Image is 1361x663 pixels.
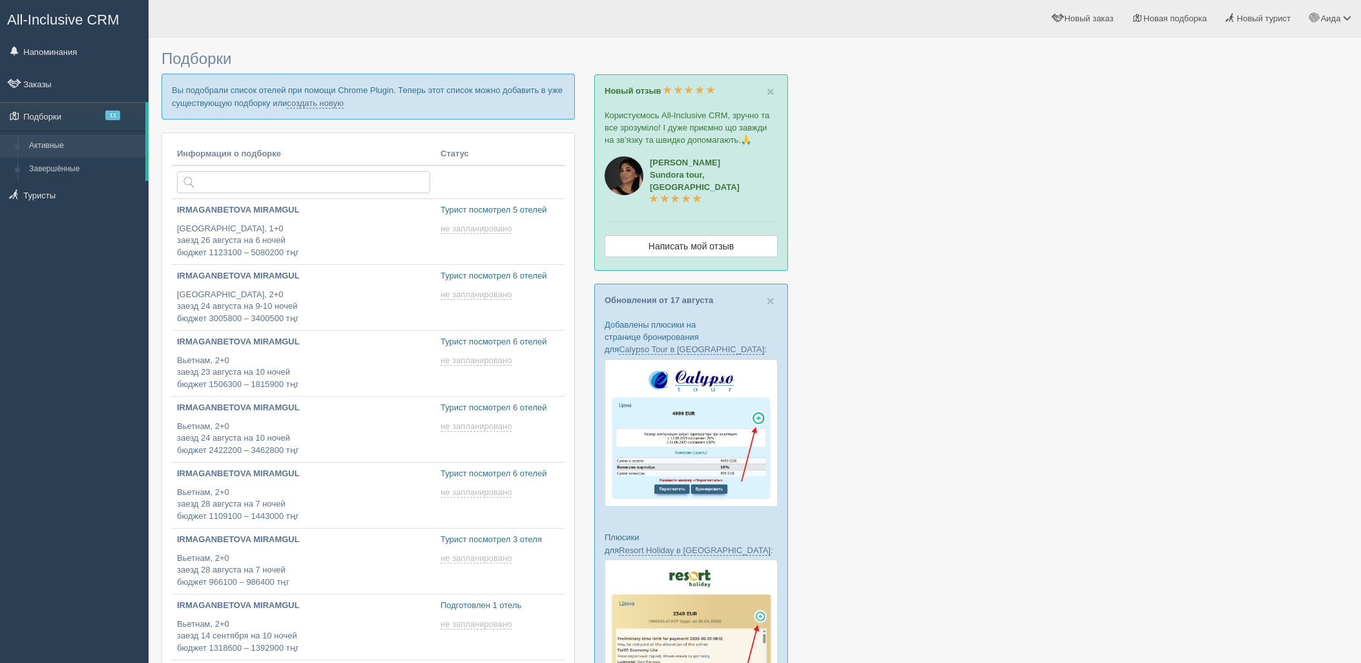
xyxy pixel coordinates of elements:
p: IRMAGANBETOVA MIRAMGUL [177,468,430,480]
p: Вьетнам, 2+0 заезд 24 августа на 10 ночей бюджет 2422200 – 3462800 тңг [177,421,430,457]
img: calypso-tour-proposal-crm-for-travel-agency.jpg [605,359,778,507]
span: × [767,84,774,99]
p: Турист посмотрел 6 отелей [441,270,559,282]
button: Close [767,294,774,308]
button: Close [767,85,774,98]
span: Новый турист [1237,14,1291,23]
span: 11 [105,111,120,120]
span: не запланировано [441,487,512,498]
span: Подборки [161,50,231,67]
a: IRMAGANBETOVA MIRAMGUL [GEOGRAPHIC_DATA], 1+0заезд 26 августа на 6 ночейбюджет 1123100 – 5080200 тңг [172,199,435,264]
a: Завершённые [23,158,145,181]
p: [GEOGRAPHIC_DATA], 2+0 заезд 24 августа на 9-10 ночей бюджет 3005800 – 3400500 тңг [177,289,430,325]
p: Турист посмотрел 3 отеля [441,534,559,546]
a: Новый отзыв [605,86,715,96]
a: не запланировано [441,487,514,498]
p: Плюсики для : [605,531,778,556]
p: Турист посмотрел 6 отелей [441,468,559,480]
a: Calypso Tour в [GEOGRAPHIC_DATA] [619,344,764,355]
span: не запланировано [441,421,512,432]
span: не запланировано [441,224,512,234]
p: IRMAGANBETOVA MIRAMGUL [177,534,430,546]
a: Написать мой отзыв [605,235,778,257]
span: не запланировано [441,289,512,300]
a: Resort Holiday в [GEOGRAPHIC_DATA] [619,545,771,556]
p: IRMAGANBETOVA MIRAMGUL [177,204,430,216]
a: не запланировано [441,355,514,366]
input: Поиск по стране или туристу [177,171,430,193]
p: Добавлены плюсики на странице бронирования для : [605,319,778,355]
a: IRMAGANBETOVA MIRAMGUL [GEOGRAPHIC_DATA], 2+0заезд 24 августа на 9-10 ночейбюджет 3005800 – 34005... [172,265,435,330]
p: Подготовлен 1 отель [441,600,559,612]
p: Турист посмотрел 6 отелей [441,336,559,348]
th: Статус [435,143,565,166]
p: Турист посмотрел 5 отелей [441,204,559,216]
a: IRMAGANBETOVA MIRAMGUL Вьетнам, 2+0заезд 28 августа на 7 ночейбюджет 1109100 – 1443000 тңг [172,463,435,528]
a: IRMAGANBETOVA MIRAMGUL Вьетнам, 2+0заезд 23 августа на 10 ночейбюджет 1506300 – 1815900 тңг [172,331,435,396]
p: Вьетнам, 2+0 заезд 23 августа на 10 ночей бюджет 1506300 – 1815900 тңг [177,355,430,391]
p: Турист посмотрел 6 отелей [441,402,559,414]
p: Вы подобрали список отелей при помощи Chrome Plugin. Теперь этот список можно добавить в уже суще... [161,74,575,119]
span: Аида [1321,14,1341,23]
a: Обновления от 17 августа [605,295,713,305]
p: IRMAGANBETOVA MIRAMGUL [177,402,430,414]
a: не запланировано [441,553,514,563]
span: не запланировано [441,553,512,563]
a: не запланировано [441,421,514,432]
span: All-Inclusive CRM [7,12,119,28]
p: IRMAGANBETOVA MIRAMGUL [177,600,430,612]
p: Вьетнам, 2+0 заезд 28 августа на 7 ночей бюджет 966100 – 986400 тңг [177,552,430,589]
th: Информация о подборке [172,143,435,166]
p: IRMAGANBETOVA MIRAMGUL [177,336,430,348]
a: не запланировано [441,619,514,629]
a: не запланировано [441,224,514,234]
a: IRMAGANBETOVA MIRAMGUL Вьетнам, 2+0заезд 24 августа на 10 ночейбюджет 2422200 – 3462800 тңг [172,397,435,462]
a: Активные [23,134,145,158]
a: [PERSON_NAME]Sundora tour, [GEOGRAPHIC_DATA] [650,158,740,204]
p: [GEOGRAPHIC_DATA], 1+0 заезд 26 августа на 6 ночей бюджет 1123100 – 5080200 тңг [177,223,430,259]
span: Новый заказ [1065,14,1114,23]
a: IRMAGANBETOVA MIRAMGUL Вьетнам, 2+0заезд 28 августа на 7 ночейбюджет 966100 – 986400 тңг [172,529,435,594]
p: Вьетнам, 2+0 заезд 14 сентября на 10 ночей бюджет 1318600 – 1392900 тңг [177,618,430,655]
p: IRMAGANBETOVA MIRAMGUL [177,270,430,282]
a: не запланировано [441,289,514,300]
a: IRMAGANBETOVA MIRAMGUL Вьетнам, 2+0заезд 14 сентября на 10 ночейбюджет 1318600 – 1392900 тңг [172,595,435,660]
span: Новая подборка [1143,14,1207,23]
span: не запланировано [441,619,512,629]
a: создать новую [287,98,344,109]
a: All-Inclusive CRM [1,1,148,36]
span: × [767,293,774,308]
p: Вьетнам, 2+0 заезд 28 августа на 7 ночей бюджет 1109100 – 1443000 тңг [177,487,430,523]
span: не запланировано [441,355,512,366]
p: Користуємось All-Inclusive CRM, зручно та все зрозуміло! І дуже приємно що завжди на зв’язку та ш... [605,109,778,146]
